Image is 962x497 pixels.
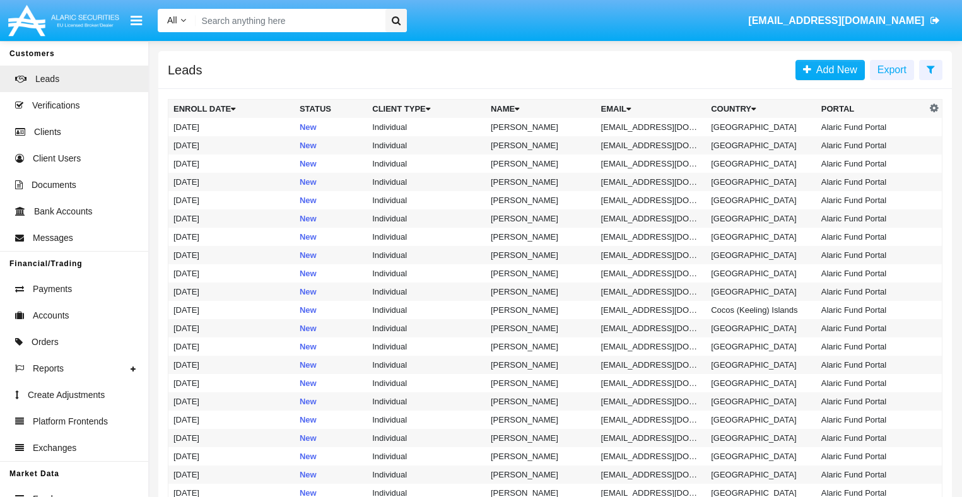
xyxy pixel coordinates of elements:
[816,209,927,228] td: Alaric Fund Portal
[596,447,707,465] td: [EMAIL_ADDRESS][DOMAIN_NAME]
[596,374,707,392] td: [EMAIL_ADDRESS][DOMAIN_NAME]
[486,100,596,119] th: Name
[295,392,367,411] td: New
[33,362,64,375] span: Reports
[295,411,367,429] td: New
[596,411,707,429] td: [EMAIL_ADDRESS][DOMAIN_NAME]
[706,374,816,392] td: [GEOGRAPHIC_DATA]
[816,246,927,264] td: Alaric Fund Portal
[295,356,367,374] td: New
[486,155,596,173] td: [PERSON_NAME]
[367,337,486,356] td: Individual
[486,191,596,209] td: [PERSON_NAME]
[816,118,927,136] td: Alaric Fund Portal
[816,264,927,283] td: Alaric Fund Portal
[367,429,486,447] td: Individual
[486,209,596,228] td: [PERSON_NAME]
[367,118,486,136] td: Individual
[706,319,816,337] td: [GEOGRAPHIC_DATA]
[706,155,816,173] td: [GEOGRAPHIC_DATA]
[168,392,295,411] td: [DATE]
[486,356,596,374] td: [PERSON_NAME]
[816,319,927,337] td: Alaric Fund Portal
[596,429,707,447] td: [EMAIL_ADDRESS][DOMAIN_NAME]
[295,136,367,155] td: New
[6,2,121,39] img: Logo image
[816,429,927,447] td: Alaric Fund Portal
[706,392,816,411] td: [GEOGRAPHIC_DATA]
[486,465,596,484] td: [PERSON_NAME]
[168,100,295,119] th: Enroll Date
[367,283,486,301] td: Individual
[32,178,76,192] span: Documents
[596,228,707,246] td: [EMAIL_ADDRESS][DOMAIN_NAME]
[295,301,367,319] td: New
[816,374,927,392] td: Alaric Fund Portal
[706,283,816,301] td: [GEOGRAPHIC_DATA]
[34,205,93,218] span: Bank Accounts
[596,264,707,283] td: [EMAIL_ADDRESS][DOMAIN_NAME]
[706,246,816,264] td: [GEOGRAPHIC_DATA]
[295,246,367,264] td: New
[367,411,486,429] td: Individual
[486,319,596,337] td: [PERSON_NAME]
[486,447,596,465] td: [PERSON_NAME]
[816,447,927,465] td: Alaric Fund Portal
[367,209,486,228] td: Individual
[486,173,596,191] td: [PERSON_NAME]
[706,301,816,319] td: Cocos (Keeling) Islands
[795,60,865,80] a: Add New
[168,374,295,392] td: [DATE]
[295,173,367,191] td: New
[816,228,927,246] td: Alaric Fund Portal
[870,60,914,80] button: Export
[367,301,486,319] td: Individual
[706,118,816,136] td: [GEOGRAPHIC_DATA]
[33,415,108,428] span: Platform Frontends
[33,231,73,245] span: Messages
[35,73,59,86] span: Leads
[486,283,596,301] td: [PERSON_NAME]
[706,356,816,374] td: [GEOGRAPHIC_DATA]
[367,447,486,465] td: Individual
[158,14,196,27] a: All
[816,301,927,319] td: Alaric Fund Portal
[816,337,927,356] td: Alaric Fund Portal
[596,301,707,319] td: [EMAIL_ADDRESS][DOMAIN_NAME]
[486,264,596,283] td: [PERSON_NAME]
[167,15,177,25] span: All
[367,246,486,264] td: Individual
[486,374,596,392] td: [PERSON_NAME]
[32,336,59,349] span: Orders
[168,356,295,374] td: [DATE]
[28,389,105,402] span: Create Adjustments
[596,136,707,155] td: [EMAIL_ADDRESS][DOMAIN_NAME]
[486,301,596,319] td: [PERSON_NAME]
[596,465,707,484] td: [EMAIL_ADDRESS][DOMAIN_NAME]
[295,191,367,209] td: New
[168,209,295,228] td: [DATE]
[168,429,295,447] td: [DATE]
[706,447,816,465] td: [GEOGRAPHIC_DATA]
[816,283,927,301] td: Alaric Fund Portal
[168,411,295,429] td: [DATE]
[168,337,295,356] td: [DATE]
[816,191,927,209] td: Alaric Fund Portal
[596,392,707,411] td: [EMAIL_ADDRESS][DOMAIN_NAME]
[706,429,816,447] td: [GEOGRAPHIC_DATA]
[367,191,486,209] td: Individual
[367,100,486,119] th: Client Type
[367,465,486,484] td: Individual
[295,228,367,246] td: New
[706,465,816,484] td: [GEOGRAPHIC_DATA]
[295,429,367,447] td: New
[596,118,707,136] td: [EMAIL_ADDRESS][DOMAIN_NAME]
[168,155,295,173] td: [DATE]
[486,392,596,411] td: [PERSON_NAME]
[168,447,295,465] td: [DATE]
[706,228,816,246] td: [GEOGRAPHIC_DATA]
[486,136,596,155] td: [PERSON_NAME]
[877,64,906,75] span: Export
[706,264,816,283] td: [GEOGRAPHIC_DATA]
[168,301,295,319] td: [DATE]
